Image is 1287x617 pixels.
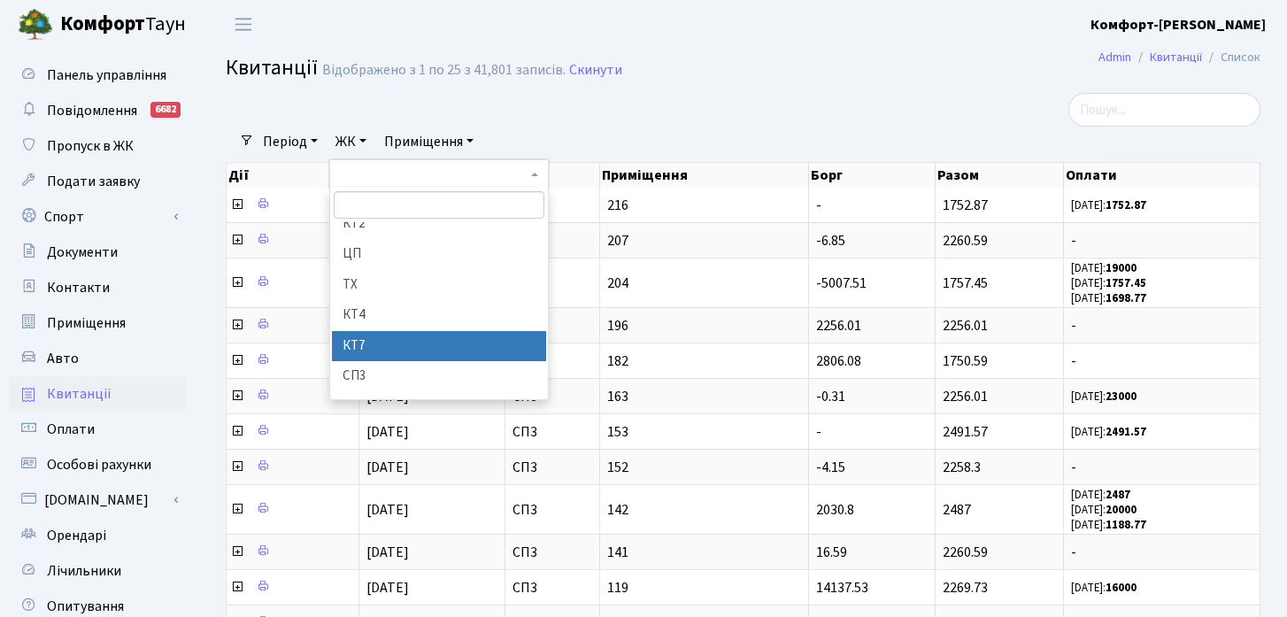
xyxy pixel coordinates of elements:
span: 2258.3 [943,458,981,477]
span: -5007.51 [816,274,867,293]
span: 2030.8 [816,500,854,520]
span: 204 [607,276,801,290]
b: 1188.77 [1106,517,1146,533]
span: [DATE] [366,458,409,477]
button: Переключити навігацію [221,10,266,39]
a: ЖК [328,127,374,157]
b: 1757.45 [1106,275,1146,291]
span: 2806.08 [816,351,861,371]
li: ТХ [332,270,546,301]
span: 14137.53 [816,578,868,598]
a: Комфорт-[PERSON_NAME] [1090,14,1266,35]
span: - [1071,460,1252,474]
th: Приміщення [600,163,809,188]
span: Таун [60,10,186,40]
span: СП3 [512,389,591,404]
small: [DATE]: [1071,424,1146,440]
span: Приміщення [47,313,126,333]
span: 2269.73 [943,578,988,598]
a: Повідомлення6682 [9,93,186,128]
span: 2260.59 [943,231,988,251]
small: [DATE]: [1071,260,1137,276]
span: 1750.59 [943,351,988,371]
span: СП3 [512,503,591,517]
span: Опитування [47,597,124,616]
span: - [1071,354,1252,368]
span: СП3 [512,198,591,212]
input: Пошук... [1068,93,1260,127]
li: КТ5 [332,392,546,423]
span: Панель управління [47,66,166,85]
span: -6.85 [816,231,845,251]
a: Оплати [9,412,186,447]
span: Повідомлення [47,101,137,120]
li: Список [1202,48,1260,67]
span: 141 [607,545,801,559]
span: 2487 [943,500,971,520]
span: - [816,422,821,442]
a: Спорт [9,199,186,235]
li: КТ7 [332,331,546,362]
b: 23000 [1106,389,1137,405]
span: Особові рахунки [47,455,151,474]
span: СП3 [512,460,591,474]
span: 196 [607,319,801,333]
b: Комфорт [60,10,145,38]
b: 19000 [1106,260,1137,276]
span: СП3 [512,319,591,333]
th: ЖК [505,163,599,188]
span: [DATE] [366,543,409,562]
a: Квитанції [9,376,186,412]
small: [DATE]: [1071,275,1146,291]
span: 182 [607,354,801,368]
b: Комфорт-[PERSON_NAME] [1090,15,1266,35]
b: 16000 [1106,580,1137,596]
a: Скинути [569,62,622,79]
span: Авто [47,349,79,368]
a: Приміщення [9,305,186,341]
b: 1752.87 [1106,197,1146,213]
span: 16.59 [816,543,847,562]
a: Орендарі [9,518,186,553]
span: Пропуск в ЖК [47,136,134,156]
b: 2491.57 [1106,424,1146,440]
a: Документи [9,235,186,270]
th: Разом [936,163,1064,188]
span: 119 [607,581,801,595]
span: [DATE] [366,500,409,520]
small: [DATE]: [1071,290,1146,306]
span: -4.15 [816,458,845,477]
li: ЦП [332,239,546,270]
span: 2256.01 [943,387,988,406]
span: Квитанції [47,384,112,404]
span: Подати заявку [47,172,140,191]
span: 207 [607,234,801,248]
span: СП3 [512,354,591,368]
b: 1698.77 [1106,290,1146,306]
small: [DATE]: [1071,517,1146,533]
span: 2491.57 [943,422,988,442]
div: 6682 [150,102,181,118]
span: Контакти [47,278,110,297]
span: - [1071,234,1252,248]
small: [DATE]: [1071,197,1146,213]
span: - [1071,319,1252,333]
span: СП3 [512,425,591,439]
a: Admin [1098,48,1131,66]
b: 2487 [1106,487,1130,503]
span: 1757.45 [943,274,988,293]
a: Період [256,127,325,157]
a: Квитанції [1150,48,1202,66]
span: 163 [607,389,801,404]
small: [DATE]: [1071,580,1137,596]
span: 2256.01 [816,316,861,335]
a: Особові рахунки [9,447,186,482]
li: СП3 [332,361,546,392]
span: 152 [607,460,801,474]
span: - [1071,545,1252,559]
a: Подати заявку [9,164,186,199]
span: Оплати [47,420,95,439]
span: Документи [47,243,118,262]
nav: breadcrumb [1072,39,1287,76]
div: Відображено з 1 по 25 з 41,801 записів. [322,62,566,79]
